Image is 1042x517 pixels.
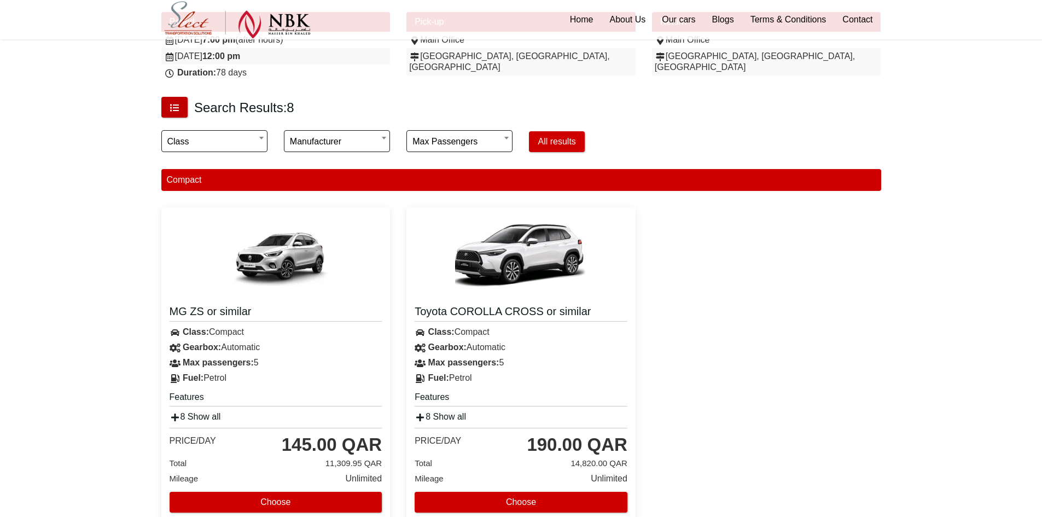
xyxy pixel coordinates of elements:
strong: Fuel: [428,373,449,382]
h5: Features [170,391,382,406]
span: Total [415,458,432,468]
div: 5 [161,355,391,370]
span: Unlimited [591,471,627,486]
strong: 12:00 pm [202,51,240,61]
span: Mileage [170,474,199,483]
strong: 7:00 pm [202,35,235,44]
span: Class [167,131,261,153]
div: Main Office [655,34,878,45]
button: Choose [170,492,382,513]
div: Main Office [409,34,633,45]
h3: Search Results: [194,100,294,116]
span: Unlimited [345,471,382,486]
strong: Gearbox: [428,342,467,352]
div: Petrol [161,370,391,386]
div: Petrol [406,370,636,386]
img: Select Rent a Car [164,1,311,39]
div: 5 [406,355,636,370]
span: 14,820.00 QAR [571,456,627,471]
strong: Class: [183,327,209,336]
button: Choose [415,492,627,513]
div: [DATE] [164,51,388,62]
div: Automatic [406,340,636,355]
strong: Max passengers: [183,358,254,367]
div: Compact [161,324,391,340]
div: Compact [161,169,881,191]
span: 8 [287,100,294,115]
span: Mileage [415,474,444,483]
div: [GEOGRAPHIC_DATA], [GEOGRAPHIC_DATA], [GEOGRAPHIC_DATA] [655,51,878,73]
span: Max passengers [406,130,513,152]
div: Price/day [170,435,216,446]
img: MG ZS or similar [210,216,341,298]
strong: Max passengers: [428,358,499,367]
span: Manufacturer [290,131,384,153]
a: MG ZS or similar [170,304,382,322]
div: 190.00 QAR [527,434,627,456]
div: 145.00 QAR [282,434,382,456]
div: [GEOGRAPHIC_DATA], [GEOGRAPHIC_DATA], [GEOGRAPHIC_DATA] [409,51,633,73]
span: Manufacturer [284,130,390,152]
img: Toyota COROLLA CROSS or similar [455,216,586,298]
h5: Features [415,391,627,406]
a: 8 Show all [415,412,466,421]
a: Toyota COROLLA CROSS or similar [415,304,627,322]
span: Total [170,458,187,468]
strong: Fuel: [183,373,203,382]
span: Max passengers [412,131,507,153]
div: [DATE] (after hours) [164,34,388,45]
a: 8 Show all [170,412,221,421]
div: Automatic [161,340,391,355]
strong: Gearbox: [183,342,221,352]
div: Price/day [415,435,461,446]
button: All results [529,131,584,152]
div: Compact [406,324,636,340]
strong: Duration: [177,68,216,77]
strong: Class: [428,327,455,336]
span: 11,309.95 QAR [325,456,382,471]
div: 78 days [164,67,388,78]
span: Class [161,130,267,152]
